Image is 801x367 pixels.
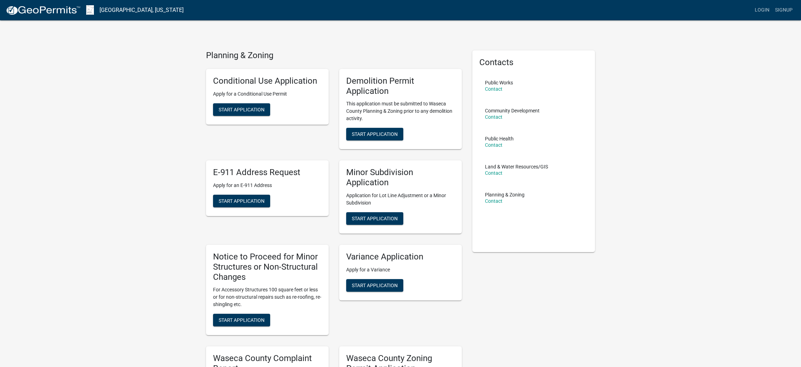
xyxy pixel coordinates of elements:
h5: Notice to Proceed for Minor Structures or Non-Structural Changes [213,252,322,282]
p: Land & Water Resources/GIS [485,164,548,169]
img: Waseca County, Minnesota [86,5,94,15]
h5: Variance Application [346,252,455,262]
p: Apply for a Conditional Use Permit [213,90,322,98]
button: Start Application [213,103,270,116]
button: Start Application [213,314,270,326]
p: Application for Lot Line Adjustment or a Minor Subdivision [346,192,455,207]
span: Start Application [219,317,265,323]
p: Apply for an E-911 Address [213,182,322,189]
p: Planning & Zoning [485,192,525,197]
h5: E-911 Address Request [213,167,322,178]
a: Contact [485,114,502,120]
a: Login [752,4,772,17]
span: Start Application [352,131,398,137]
p: Community Development [485,108,540,113]
span: Start Application [352,282,398,288]
p: Public Works [485,80,513,85]
button: Start Application [213,195,270,207]
button: Start Application [346,128,403,140]
h5: Conditional Use Application [213,76,322,86]
span: Start Application [219,106,265,112]
button: Start Application [346,279,403,292]
a: [GEOGRAPHIC_DATA], [US_STATE] [100,4,184,16]
a: Contact [485,142,502,148]
a: Contact [485,86,502,92]
a: Contact [485,170,502,176]
span: Start Application [352,215,398,221]
p: Apply for a Variance [346,266,455,273]
a: Signup [772,4,795,17]
span: Start Application [219,198,265,204]
button: Start Application [346,212,403,225]
h5: Minor Subdivision Application [346,167,455,188]
p: This application must be submitted to Waseca County Planning & Zoning prior to any demolition act... [346,100,455,122]
p: Public Health [485,136,514,141]
p: For Accessory Structures 100 square feet or less or for non-structural repairs such as re-roofing... [213,286,322,308]
h5: Demolition Permit Application [346,76,455,96]
h4: Planning & Zoning [206,50,462,61]
a: Contact [485,198,502,204]
h5: Contacts [479,57,588,68]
